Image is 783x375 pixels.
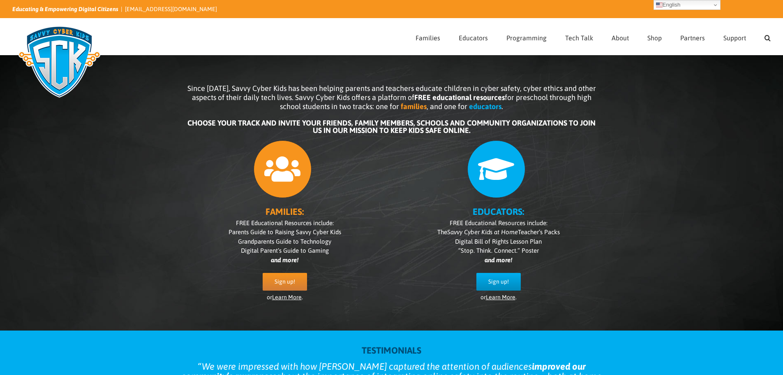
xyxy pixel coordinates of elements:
span: Parents Guide to Raising Savvy Cyber Kids [229,228,341,235]
span: FREE Educational Resources include: [236,219,334,226]
a: Sign up! [476,273,521,291]
span: Sign up! [275,278,295,285]
span: FREE Educational Resources include: [450,219,547,226]
b: EDUCATORS: [473,206,524,217]
b: FAMILIES: [266,206,304,217]
span: Sign up! [488,278,509,285]
b: FREE educational resources [414,93,505,102]
span: Digital Bill of Rights Lesson Plan [455,238,542,245]
a: Families [416,19,440,55]
nav: Main Menu [416,19,771,55]
b: educators [469,102,501,111]
a: Partners [680,19,705,55]
a: Educators [459,19,488,55]
i: Educating & Empowering Digital Citizens [12,6,118,12]
a: Sign up! [263,273,307,291]
span: Partners [680,35,705,41]
a: Support [723,19,746,55]
span: Digital Parent’s Guide to Gaming [241,247,329,254]
a: Shop [647,19,662,55]
i: and more! [485,256,512,263]
a: Learn More [486,294,515,300]
span: “Stop. Think. Connect.” Poster [458,247,539,254]
a: Learn More [272,294,302,300]
span: Since [DATE], Savvy Cyber Kids has been helping parents and teachers educate children in cyber sa... [187,84,596,111]
a: About [612,19,629,55]
span: Support [723,35,746,41]
a: Search [765,19,771,55]
span: Families [416,35,440,41]
b: families [401,102,427,111]
i: Savvy Cyber Kids at Home [447,228,518,235]
span: or . [267,294,303,300]
strong: TESTIMONIALS [362,345,421,356]
span: , and one for [427,102,467,111]
span: Grandparents Guide to Technology [238,238,331,245]
span: About [612,35,629,41]
span: Tech Talk [565,35,593,41]
a: Tech Talk [565,19,593,55]
a: Programming [506,19,547,55]
b: CHOOSE YOUR TRACK AND INVITE YOUR FRIENDS, FAMILY MEMBERS, SCHOOLS AND COMMUNITY ORGANIZATIONS TO... [187,119,596,135]
a: [EMAIL_ADDRESS][DOMAIN_NAME] [125,6,217,12]
img: Savvy Cyber Kids Logo [12,21,106,103]
img: en [656,2,663,8]
span: . [501,102,503,111]
i: and more! [271,256,298,263]
span: Programming [506,35,547,41]
span: Shop [647,35,662,41]
span: The Teacher’s Packs [437,228,560,235]
span: Educators [459,35,488,41]
span: or . [480,294,517,300]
